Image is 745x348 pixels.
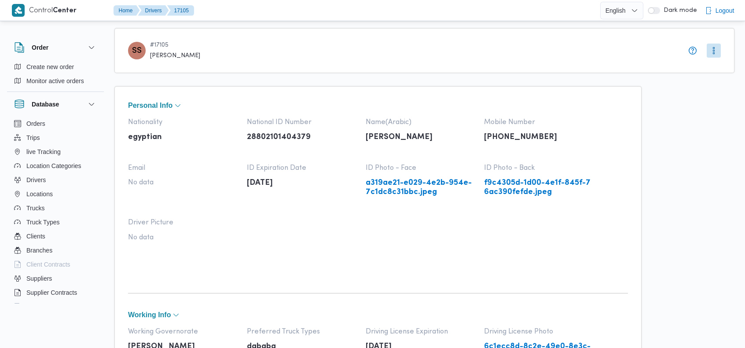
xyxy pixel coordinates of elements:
span: Supplier Contracts [26,287,77,298]
button: Logout [701,2,738,19]
button: Locations [11,187,100,201]
span: Driver Picture [128,219,238,227]
button: Drivers [11,173,100,187]
a: a319ae21-e029-4e2b-954e-7c1dc8c31bbc.jpeg [366,179,476,197]
button: Create new order [11,60,100,74]
span: Monitor active orders [26,76,84,86]
button: Supplier Contracts [11,286,100,300]
span: Client Contracts [26,259,70,270]
span: Trips [26,132,40,143]
span: Email [128,164,238,172]
span: Name(Arabic) [366,118,476,126]
span: National ID Number [247,118,357,126]
button: Suppliers [11,271,100,286]
span: Logout [716,5,734,16]
button: Database [14,99,97,110]
span: Trucks [26,203,44,213]
span: Driving License Photo [484,328,594,336]
div: Personal Info [128,111,628,277]
a: f9c4305d-1d00-4e1f-845f-76ac390fefde.jpeg [484,179,594,197]
span: ID Photo - Face [366,164,476,172]
span: Create new order [26,62,74,72]
div: Database [7,117,104,307]
span: ID Photo - Back [484,164,594,172]
p: [PHONE_NUMBER] [484,133,594,142]
button: Trips [11,131,100,145]
span: Mobile Number [484,118,594,126]
span: Nationality [128,118,238,126]
span: Orders [26,118,45,129]
span: No data [128,234,238,242]
span: Preferred Truck Types [247,328,357,336]
span: Personal Info [128,102,172,109]
span: Clients [26,231,45,242]
h3: Order [32,42,48,53]
button: Location Categories [11,159,100,173]
span: SS [132,42,142,59]
button: More [707,44,721,58]
p: [DATE] [247,179,357,188]
span: No data [128,179,238,187]
button: Order [14,42,97,53]
button: Trucks [11,201,100,215]
p: [PERSON_NAME] [366,133,476,142]
button: Working Info [128,311,628,319]
button: info [687,45,698,56]
button: Clients [11,229,100,243]
span: Drivers [26,175,46,185]
span: ID Expiration Date [247,164,357,172]
img: X8yXhbKr1z7QwAAAABJRU5ErkJggg== [12,4,25,17]
h3: Database [32,99,59,110]
span: Working Governorate [128,328,238,336]
button: Monitor active orders [11,74,100,88]
button: live Tracking [11,145,100,159]
button: Home [114,5,140,16]
span: live Tracking [26,147,61,157]
p: egyptian [128,133,238,142]
button: Client Contracts [11,257,100,271]
button: 17105 [167,5,194,16]
div: Order [7,60,104,92]
span: Working Info [128,311,171,319]
button: Devices [11,300,100,314]
button: Personal Info [128,102,628,109]
span: Locations [26,189,53,199]
button: Orders [11,117,100,131]
span: # 17105 [150,42,200,49]
button: Branches [11,243,100,257]
span: Driving License Expiration [366,328,476,336]
span: Truck Types [26,217,59,227]
span: Devices [26,301,48,312]
span: Branches [26,245,52,256]
button: Truck Types [11,215,100,229]
span: Dark mode [660,7,697,14]
span: [PERSON_NAME] [150,52,200,59]
span: Suppliers [26,273,52,284]
b: Center [53,7,77,14]
span: Location Categories [26,161,81,171]
button: Drivers [138,5,169,16]
div: Slah Said Abadalaziam Qasam [128,42,146,59]
p: 28802101404379 [247,133,357,142]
